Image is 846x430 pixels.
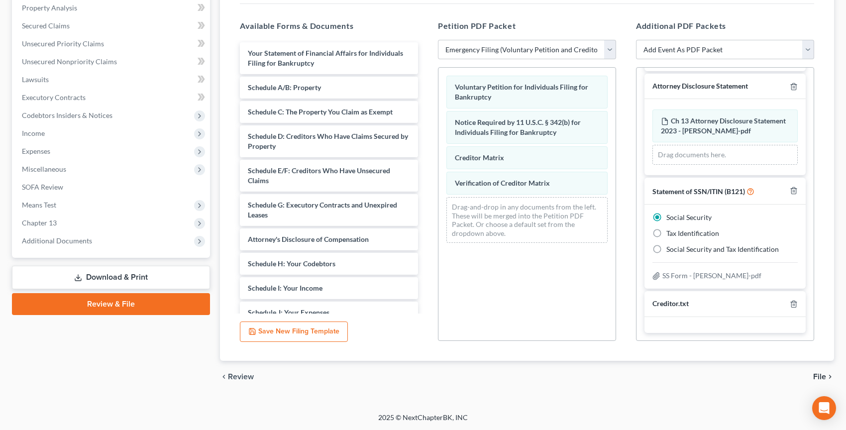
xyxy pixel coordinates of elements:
[14,71,210,89] a: Lawsuits
[22,129,45,137] span: Income
[14,17,210,35] a: Secured Claims
[220,373,264,381] button: chevron_left Review
[813,373,826,381] span: File
[455,153,504,162] span: Creditor Matrix
[14,35,210,53] a: Unsecured Priority Claims
[248,166,390,185] span: Schedule E/F: Creditors Who Have Unsecured Claims
[22,75,49,84] span: Lawsuits
[666,213,712,221] span: Social Security
[446,197,608,243] div: Drag-and-drop in any documents from the left. These will be merged into the Petition PDF Packet. ...
[220,373,228,381] i: chevron_left
[662,271,761,280] span: SS Form - [PERSON_NAME]-pdf
[22,93,86,102] span: Executory Contracts
[12,293,210,315] a: Review & File
[438,21,516,30] span: Petition PDF Packet
[636,20,814,32] h5: Additional PDF Packets
[22,111,112,119] span: Codebtors Insiders & Notices
[22,165,66,173] span: Miscellaneous
[812,396,836,420] div: Open Intercom Messenger
[248,107,393,116] span: Schedule C: The Property You Claim as Exempt
[12,266,210,289] a: Download & Print
[455,118,581,136] span: Notice Required by 11 U.S.C. § 342(b) for Individuals Filing for Bankruptcy
[666,229,719,237] span: Tax Identification
[666,245,779,253] span: Social Security and Tax Identification
[22,3,77,12] span: Property Analysis
[14,178,210,196] a: SOFA Review
[240,20,418,32] h5: Available Forms & Documents
[22,201,56,209] span: Means Test
[661,116,786,135] span: Ch 13 Attorney Disclosure Statement 2023 - [PERSON_NAME]-pdf
[22,147,50,155] span: Expenses
[228,373,254,381] span: Review
[22,236,92,245] span: Additional Documents
[14,53,210,71] a: Unsecured Nonpriority Claims
[22,218,57,227] span: Chapter 13
[22,39,104,48] span: Unsecured Priority Claims
[22,21,70,30] span: Secured Claims
[652,187,745,196] span: Statement of SSN/ITIN (B121)
[248,49,403,67] span: Your Statement of Financial Affairs for Individuals Filing for Bankruptcy
[652,145,798,165] div: Drag documents here.
[14,89,210,107] a: Executory Contracts
[455,83,588,101] span: Voluntary Petition for Individuals Filing for Bankruptcy
[240,322,348,342] button: Save New Filing Template
[248,259,335,268] span: Schedule H: Your Codebtors
[455,179,550,187] span: Verification of Creditor Matrix
[248,132,408,150] span: Schedule D: Creditors Who Have Claims Secured by Property
[248,284,322,292] span: Schedule I: Your Income
[248,201,397,219] span: Schedule G: Executory Contracts and Unexpired Leases
[248,308,329,317] span: Schedule J: Your Expenses
[652,299,689,309] div: Creditor.txt
[22,183,63,191] span: SOFA Review
[826,373,834,381] i: chevron_right
[248,235,369,243] span: Attorney's Disclosure of Compensation
[248,83,321,92] span: Schedule A/B: Property
[652,82,748,90] span: Attorney Disclosure Statement
[22,57,117,66] span: Unsecured Nonpriority Claims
